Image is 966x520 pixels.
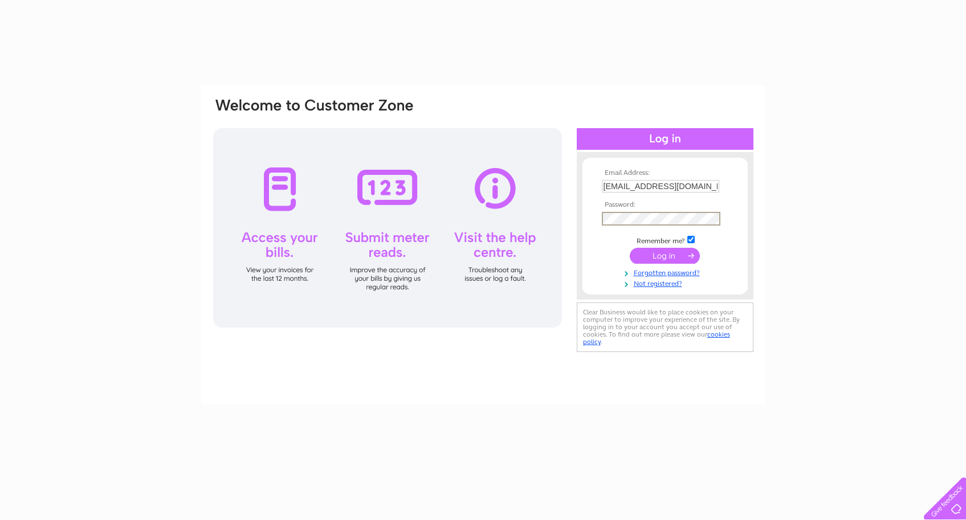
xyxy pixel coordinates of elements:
th: Email Address: [599,169,731,177]
td: Remember me? [599,234,731,245]
a: Not registered? [602,277,731,288]
a: cookies policy [583,330,730,346]
th: Password: [599,201,731,209]
div: Clear Business would like to place cookies on your computer to improve your experience of the sit... [577,302,753,352]
input: Submit [630,248,700,264]
a: Forgotten password? [602,267,731,277]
